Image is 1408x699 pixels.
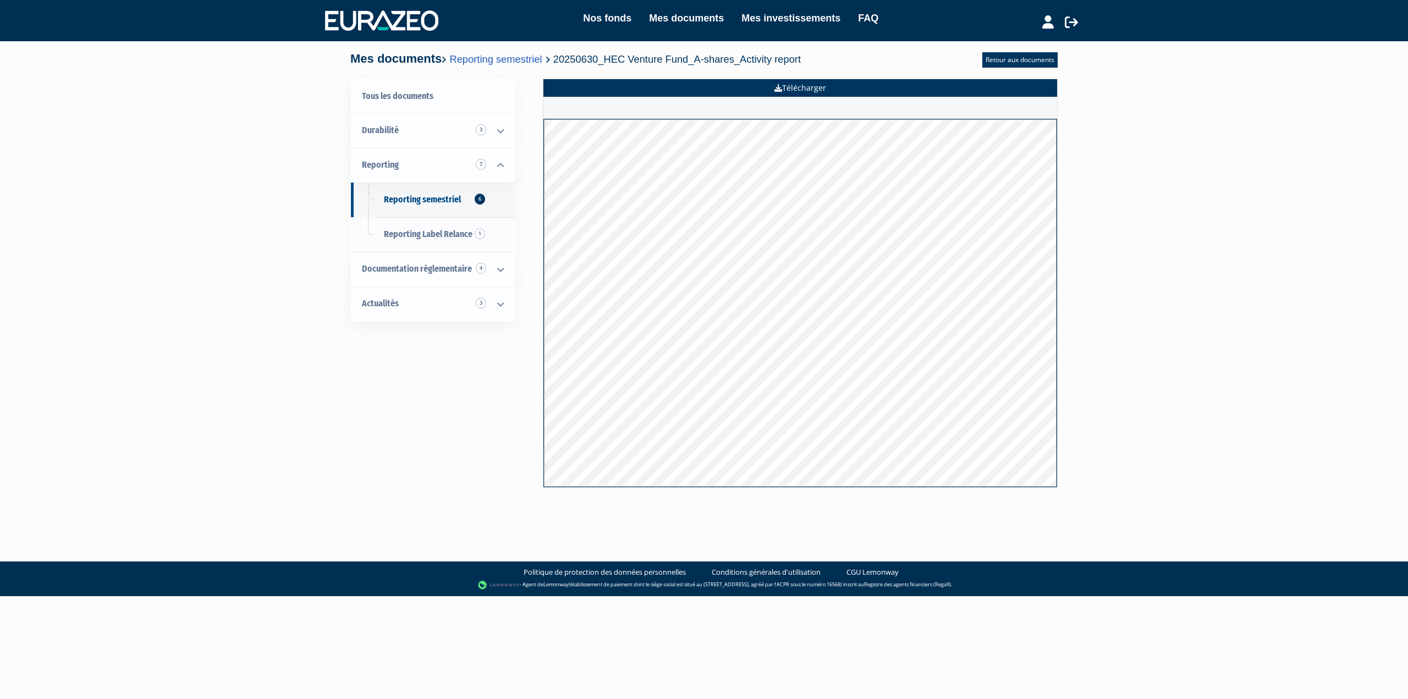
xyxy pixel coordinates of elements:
[11,580,1397,591] div: - Agent de (établissement de paiement dont le siège social est situé au [STREET_ADDRESS], agréé p...
[982,52,1058,68] a: Retour aux documents
[846,567,899,577] a: CGU Lemonway
[649,10,724,26] a: Mes documents
[351,79,515,114] a: Tous les documents
[543,79,1057,97] a: Télécharger
[351,183,515,217] a: Reporting semestriel6
[351,217,515,252] a: Reporting Label Relance1
[351,113,515,148] a: Durabilité 3
[362,125,399,135] span: Durabilité
[362,159,399,170] span: Reporting
[478,580,520,591] img: logo-lemonway.png
[553,53,801,65] span: 20250630_HEC Venture Fund_A-shares_Activity report
[362,298,399,309] span: Actualités
[351,287,515,321] a: Actualités 3
[476,263,486,274] span: 4
[476,124,486,135] span: 3
[476,159,486,170] span: 7
[362,263,472,274] span: Documentation règlementaire
[475,194,485,205] span: 6
[351,148,515,183] a: Reporting 7
[543,581,569,588] a: Lemonway
[384,194,461,205] span: Reporting semestriel
[583,10,631,26] a: Nos fonds
[475,228,485,239] span: 1
[524,567,686,577] a: Politique de protection des données personnelles
[384,229,472,239] span: Reporting Label Relance
[325,10,438,30] img: 1732889491-logotype_eurazeo_blanc_rvb.png
[864,581,951,588] a: Registre des agents financiers (Regafi)
[476,298,486,309] span: 3
[351,252,515,287] a: Documentation règlementaire 4
[350,52,801,65] h4: Mes documents
[712,567,821,577] a: Conditions générales d'utilisation
[449,53,542,65] a: Reporting semestriel
[741,10,840,26] a: Mes investissements
[858,10,878,26] a: FAQ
